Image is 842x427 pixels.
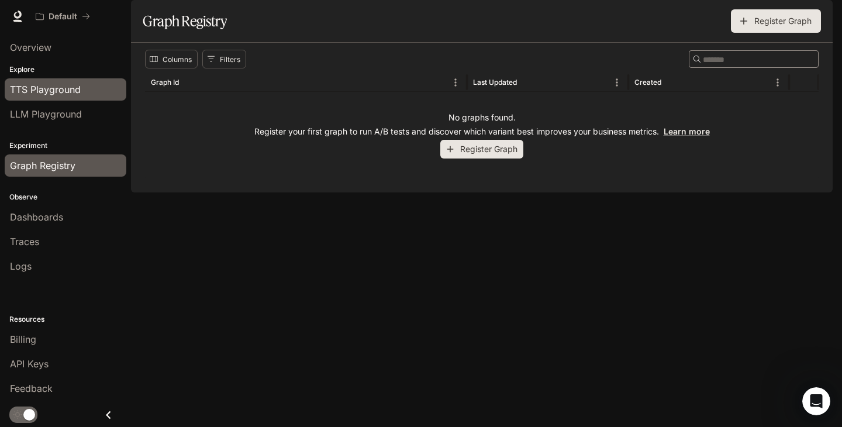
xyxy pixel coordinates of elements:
[447,74,464,91] button: Menu
[145,50,198,68] button: Select columns
[143,9,227,33] h1: Graph Registry
[518,74,536,91] button: Sort
[254,126,710,137] p: Register your first graph to run A/B tests and discover which variant best improves your business...
[448,112,516,123] p: No graphs found.
[634,78,661,87] div: Created
[662,74,680,91] button: Sort
[202,50,246,68] button: Show filters
[664,126,710,136] a: Learn more
[473,78,517,87] div: Last Updated
[769,74,786,91] button: Menu
[440,140,523,159] button: Register Graph
[151,78,179,87] div: Graph Id
[30,5,95,28] button: All workspaces
[731,9,821,33] button: Register Graph
[180,74,198,91] button: Sort
[49,12,77,22] p: Default
[689,50,819,68] div: Search
[802,387,830,415] iframe: Intercom live chat
[608,74,626,91] button: Menu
